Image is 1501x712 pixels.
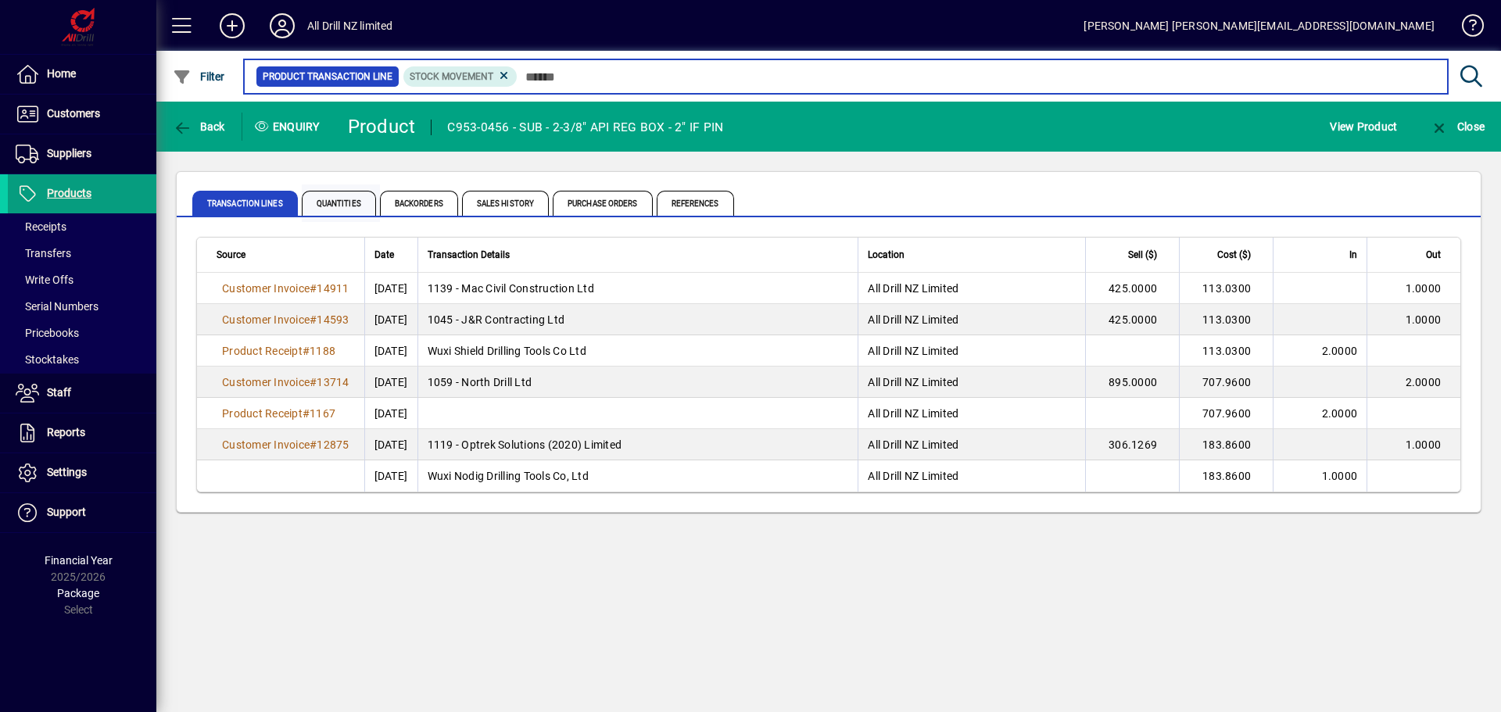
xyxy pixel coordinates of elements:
td: 113.0300 [1179,273,1273,304]
span: Receipts [16,220,66,233]
span: All Drill NZ Limited [868,376,958,388]
a: Pricebooks [8,320,156,346]
span: Product Transaction Line [263,69,392,84]
td: [DATE] [364,304,417,335]
span: Source [217,246,245,263]
a: Customers [8,95,156,134]
td: [DATE] [364,335,417,367]
span: Write Offs [16,274,73,286]
button: Filter [169,63,229,91]
td: 1119 - Optrek Solutions (2020) Limited [417,429,858,460]
td: 895.0000 [1085,367,1179,398]
span: Pricebooks [16,327,79,339]
div: Location [868,246,1076,263]
span: Reports [47,426,85,438]
div: Enquiry [242,114,336,139]
td: 113.0300 [1179,335,1273,367]
a: Staff [8,374,156,413]
div: Sell ($) [1095,246,1171,263]
button: Add [207,12,257,40]
span: Backorders [380,191,458,216]
span: Back [173,120,225,133]
td: 306.1269 [1085,429,1179,460]
span: Cost ($) [1217,246,1251,263]
span: Date [374,246,394,263]
a: Customer Invoice#14593 [217,311,355,328]
a: Customer Invoice#13714 [217,374,355,391]
td: [DATE] [364,398,417,429]
span: 14593 [317,313,349,326]
td: 1059 - North Drill Ltd [417,367,858,398]
span: # [303,407,310,420]
span: Staff [47,386,71,399]
a: Settings [8,453,156,492]
span: 2.0000 [1322,345,1358,357]
span: 12875 [317,438,349,451]
span: Customer Invoice [222,438,310,451]
div: Date [374,246,408,263]
span: Customer Invoice [222,282,310,295]
a: Product Receipt#1167 [217,405,341,422]
td: 425.0000 [1085,304,1179,335]
span: Out [1426,246,1441,263]
span: Transaction Details [428,246,510,263]
span: References [657,191,734,216]
span: Sell ($) [1128,246,1157,263]
span: Purchase Orders [553,191,653,216]
a: Stocktakes [8,346,156,373]
a: Support [8,493,156,532]
span: 1.0000 [1406,438,1442,451]
button: Close [1426,113,1488,141]
div: All Drill NZ limited [307,13,393,38]
span: Transfers [16,247,71,259]
span: 14911 [317,282,349,295]
span: Product Receipt [222,345,303,357]
span: 1188 [310,345,335,357]
span: Quantities [302,191,376,216]
span: Transaction Lines [192,191,298,216]
button: View Product [1326,113,1401,141]
a: Knowledge Base [1450,3,1481,54]
span: Home [47,67,76,80]
span: All Drill NZ Limited [868,313,958,326]
app-page-header-button: Close enquiry [1413,113,1501,141]
span: In [1349,246,1357,263]
td: 707.9600 [1179,367,1273,398]
div: Source [217,246,355,263]
span: Customer Invoice [222,313,310,326]
button: Profile [257,12,307,40]
span: View Product [1330,114,1397,139]
td: 113.0300 [1179,304,1273,335]
span: All Drill NZ Limited [868,282,958,295]
app-page-header-button: Back [156,113,242,141]
div: [PERSON_NAME] [PERSON_NAME][EMAIL_ADDRESS][DOMAIN_NAME] [1084,13,1435,38]
td: [DATE] [364,429,417,460]
a: Customer Invoice#14911 [217,280,355,297]
div: Cost ($) [1189,246,1265,263]
td: [DATE] [364,273,417,304]
td: [DATE] [364,460,417,492]
span: # [303,345,310,357]
span: Customers [47,107,100,120]
span: Product Receipt [222,407,303,420]
div: Product [348,114,416,139]
span: Stock movement [410,71,493,82]
span: 1.0000 [1406,282,1442,295]
a: Reports [8,413,156,453]
span: Location [868,246,905,263]
span: All Drill NZ Limited [868,470,958,482]
span: # [310,376,317,388]
span: Suppliers [47,147,91,159]
a: Suppliers [8,134,156,174]
span: Serial Numbers [16,300,99,313]
mat-chip: Product Transaction Type: Stock movement [403,66,518,87]
span: All Drill NZ Limited [868,407,958,420]
span: Filter [173,70,225,83]
a: Transfers [8,240,156,267]
span: 1.0000 [1322,470,1358,482]
a: Customer Invoice#12875 [217,436,355,453]
span: Sales History [462,191,549,216]
td: 183.8600 [1179,460,1273,492]
a: Write Offs [8,267,156,293]
span: Close [1430,120,1485,133]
